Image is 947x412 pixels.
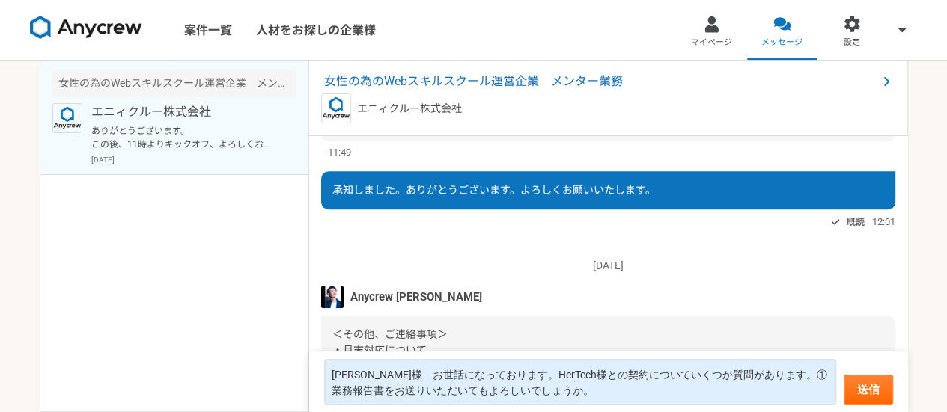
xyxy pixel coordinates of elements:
[91,103,276,121] p: エニィクルー株式会社
[321,286,344,308] img: S__5267474.jpg
[91,154,296,165] p: [DATE]
[761,37,803,49] span: メッセージ
[91,124,276,151] p: ありがとうございます。 この後、11時よりキックオフ、よろしくお願いいたします。
[844,375,893,405] button: 送信
[328,145,351,159] span: 11:49
[324,359,836,405] textarea: [PERSON_NAME]様 お世話になっております。HerTech様との契約についていくつか質問があります。①業務報告書をお送りいただいてもよろしいでしょうか。
[52,103,82,133] img: logo_text_blue_01.png
[321,93,351,123] img: logo_text_blue_01.png
[691,37,732,49] span: マイページ
[847,213,865,231] span: 既読
[357,101,462,117] p: エニィクルー株式会社
[844,37,860,49] span: 設定
[30,16,142,40] img: 8DqYSo04kwAAAAASUVORK5CYII=
[350,289,482,305] span: Anycrew [PERSON_NAME]
[52,70,296,97] div: 女性の為のWebスキルスクール運営企業 メンター業務
[321,258,895,274] p: [DATE]
[332,184,656,196] span: 承知しました。ありがとうございます。よろしくお願いいたします。
[324,73,877,90] span: 女性の為のWebスキルスクール運営企業 メンター業務
[872,215,895,229] span: 12:01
